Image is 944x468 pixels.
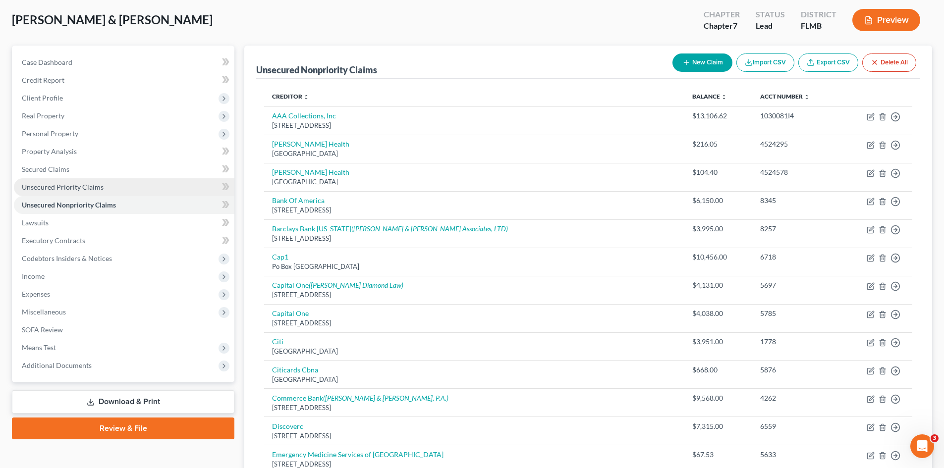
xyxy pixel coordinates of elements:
div: 4524295 [760,139,832,149]
span: Codebtors Insiders & Notices [22,254,112,262]
button: Import CSV [736,53,794,72]
span: Means Test [22,343,56,352]
div: 6718 [760,252,832,262]
button: Delete All [862,53,916,72]
a: [PERSON_NAME] Health [272,168,349,176]
div: 5697 [760,280,832,290]
div: Status [756,9,785,20]
a: Case Dashboard [14,53,234,71]
span: Case Dashboard [22,58,72,66]
div: Po Box [GEOGRAPHIC_DATA] [272,262,676,271]
a: Executory Contracts [14,232,234,250]
div: [GEOGRAPHIC_DATA] [272,347,676,356]
span: SOFA Review [22,325,63,334]
div: Lead [756,20,785,32]
button: New Claim [672,53,732,72]
div: 1030081I4 [760,111,832,121]
div: [STREET_ADDRESS] [272,290,676,300]
div: [STREET_ADDRESS] [272,318,676,328]
iframe: Intercom live chat [910,434,934,458]
a: Citi [272,337,283,346]
div: $668.00 [692,365,744,375]
a: Property Analysis [14,143,234,160]
div: 5633 [760,450,832,460]
button: Preview [852,9,920,31]
div: Chapter [704,20,740,32]
span: Miscellaneous [22,308,66,316]
div: $4,131.00 [692,280,744,290]
a: Lawsuits [14,214,234,232]
div: $3,951.00 [692,337,744,347]
span: [PERSON_NAME] & [PERSON_NAME] [12,12,213,27]
a: Emergency Medicine Services of [GEOGRAPHIC_DATA] [272,450,444,459]
div: 8345 [760,196,832,206]
a: Unsecured Priority Claims [14,178,234,196]
i: ([PERSON_NAME] & [PERSON_NAME] Associates, LTD) [351,224,508,233]
div: $4,038.00 [692,309,744,318]
a: Acct Number unfold_more [760,93,810,100]
div: [STREET_ADDRESS] [272,121,676,130]
a: Discoverc [272,422,303,430]
i: ([PERSON_NAME] & [PERSON_NAME], P.A.) [323,394,448,402]
div: 6559 [760,421,832,431]
div: $6,150.00 [692,196,744,206]
i: unfold_more [303,94,309,100]
div: FLMB [801,20,836,32]
span: Real Property [22,111,64,120]
a: Unsecured Nonpriority Claims [14,196,234,214]
div: [STREET_ADDRESS] [272,234,676,243]
div: [GEOGRAPHIC_DATA] [272,149,676,158]
div: $3,995.00 [692,224,744,234]
a: Bank Of America [272,196,325,205]
div: 4524578 [760,167,832,177]
div: $7,315.00 [692,421,744,431]
div: 8257 [760,224,832,234]
a: AAA Collections, Inc [272,111,336,120]
a: Balance unfold_more [692,93,727,100]
a: Capital One [272,309,309,317]
div: Chapter [704,9,740,20]
a: [PERSON_NAME] Health [272,140,349,148]
div: 5876 [760,365,832,375]
div: $104.40 [692,167,744,177]
a: Barclays Bank [US_STATE]([PERSON_NAME] & [PERSON_NAME] Associates, LTD) [272,224,508,233]
a: Commerce Bank([PERSON_NAME] & [PERSON_NAME], P.A.) [272,394,448,402]
a: Export CSV [798,53,858,72]
span: Property Analysis [22,147,77,156]
a: Creditor unfold_more [272,93,309,100]
a: Credit Report [14,71,234,89]
a: Download & Print [12,390,234,414]
span: Unsecured Priority Claims [22,183,104,191]
a: Review & File [12,417,234,439]
a: Secured Claims [14,160,234,178]
a: Cap1 [272,253,288,261]
div: $10,456.00 [692,252,744,262]
span: Secured Claims [22,165,69,173]
span: Personal Property [22,129,78,138]
span: Executory Contracts [22,236,85,245]
div: [GEOGRAPHIC_DATA] [272,375,676,384]
span: Credit Report [22,76,64,84]
div: $216.05 [692,139,744,149]
span: Lawsuits [22,218,49,227]
span: Client Profile [22,94,63,102]
div: $13,106.62 [692,111,744,121]
div: [GEOGRAPHIC_DATA] [272,177,676,187]
div: 4262 [760,393,832,403]
div: Unsecured Nonpriority Claims [256,64,377,76]
div: 1778 [760,337,832,347]
div: 5785 [760,309,832,318]
a: Citicards Cbna [272,365,318,374]
a: Capital One([PERSON_NAME] Diamond Law) [272,281,403,289]
span: 7 [733,21,737,30]
a: SOFA Review [14,321,234,339]
span: Unsecured Nonpriority Claims [22,201,116,209]
div: $9,568.00 [692,393,744,403]
span: Expenses [22,290,50,298]
div: [STREET_ADDRESS] [272,403,676,413]
span: Additional Documents [22,361,92,369]
div: [STREET_ADDRESS] [272,431,676,441]
span: Income [22,272,45,280]
div: $67.53 [692,450,744,460]
span: 3 [931,434,939,442]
